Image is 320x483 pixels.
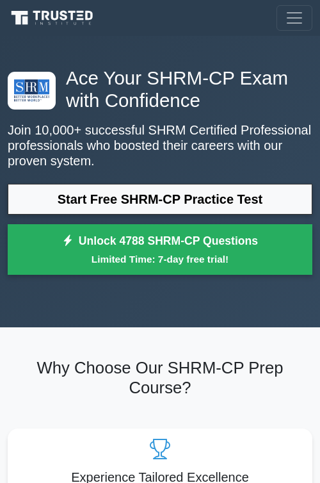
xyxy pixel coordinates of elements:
[8,122,312,168] p: Join 10,000+ successful SHRM Certified Professional professionals who boosted their careers with ...
[276,5,312,31] button: Toggle navigation
[24,252,296,266] small: Limited Time: 7-day free trial!
[8,67,312,112] h1: Ace Your SHRM-CP Exam with Confidence
[8,358,312,398] h2: Why Choose Our SHRM-CP Prep Course?
[8,184,312,215] a: Start Free SHRM-CP Practice Test
[8,224,312,275] a: Unlock 4788 SHRM-CP QuestionsLimited Time: 7-day free trial!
